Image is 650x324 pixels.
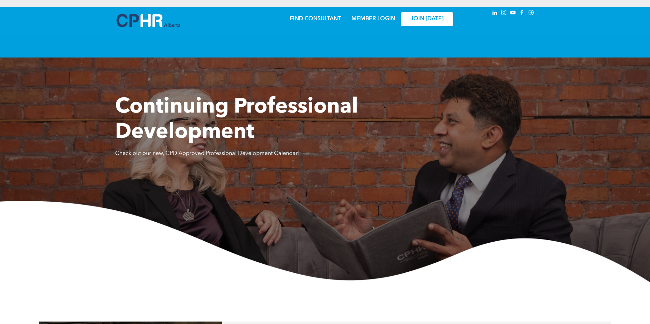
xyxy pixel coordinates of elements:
[115,97,358,143] span: Continuing Professional Development
[351,16,395,22] a: MEMBER LOGIN
[115,151,300,156] span: Check out our new, CPD Approved Professional Development Calendar!
[518,9,526,18] a: facebook
[401,12,453,26] a: JOIN [DATE]
[527,9,535,18] a: Social network
[290,16,341,22] a: FIND CONSULTANT
[117,14,180,27] img: A blue and white logo for cp alberta
[509,9,517,18] a: youtube
[500,9,508,18] a: instagram
[491,9,499,18] a: linkedin
[411,16,443,22] span: JOIN [DATE]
